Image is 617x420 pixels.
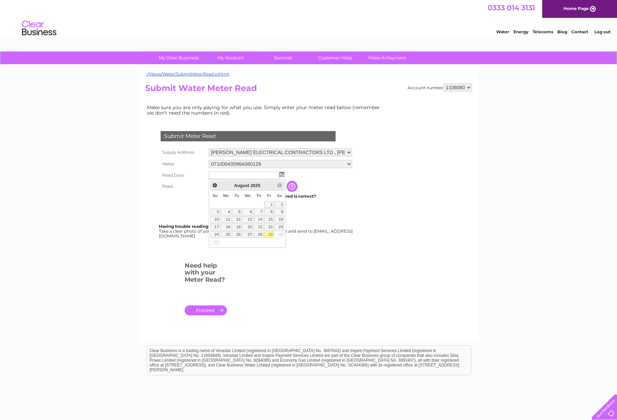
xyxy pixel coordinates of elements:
[234,183,249,188] span: August
[267,194,271,198] span: Friday
[408,83,472,92] div: Account number
[275,216,284,223] a: 16
[221,224,231,231] a: 18
[496,29,509,34] a: Water
[145,103,385,117] td: Make sure you are only paying for what you use. Simply enter your meter read below (remember we d...
[254,231,264,238] a: 28
[147,4,471,33] div: Clear Business is a trading name of Verastar Limited (registered in [GEOGRAPHIC_DATA] No. 3667643...
[275,209,284,215] a: 9
[242,224,253,231] a: 20
[210,216,220,223] a: 10
[242,216,253,223] a: 13
[221,209,231,215] a: 4
[22,18,57,39] img: logo.png
[234,194,239,198] span: Tuesday
[513,29,528,34] a: Energy
[221,231,231,238] a: 25
[571,29,588,34] a: Contact
[212,183,218,188] span: Prev
[279,172,284,177] img: ...
[210,224,220,231] a: 17
[159,158,207,170] th: Meter
[150,51,207,64] a: My Clear Business
[307,51,363,64] a: Customer Help
[359,51,416,64] a: Make A Payment
[264,201,274,208] a: 1
[202,51,259,64] a: My Account
[533,29,553,34] a: Telecoms
[145,71,229,77] a: ~/Views/Water/SubmitMeterRead.cshtml
[242,231,253,238] a: 27
[594,29,610,34] a: Log out
[264,216,274,223] a: 15
[232,209,242,215] a: 5
[161,131,336,141] div: Submit Meter Read
[159,181,207,192] th: Read
[254,216,264,223] a: 14
[159,147,207,158] th: Supply Address
[264,231,274,238] a: 29
[221,216,231,223] a: 11
[159,224,354,238] div: Take a clear photo of your readings, tell us which supply it's for and send to [EMAIL_ADDRESS][DO...
[557,29,567,34] a: Blog
[287,181,299,192] input: Information
[232,216,242,223] a: 12
[185,261,227,287] h3: Need help with your Meter Read?
[210,209,220,215] a: 3
[254,209,264,215] a: 7
[264,209,274,215] a: 8
[145,83,472,96] h2: Submit Water Meter Read
[245,194,251,198] span: Wednesday
[223,194,229,198] span: Monday
[251,183,260,188] span: 2025
[256,194,261,198] span: Thursday
[255,51,311,64] a: Services
[211,182,219,189] a: Prev
[488,3,535,12] a: 0333 014 3131
[254,224,264,231] a: 21
[264,224,274,231] a: 22
[232,231,242,238] a: 26
[277,194,282,198] span: Saturday
[159,224,236,229] b: Having trouble reading your meter?
[232,224,242,231] a: 19
[242,209,253,215] a: 6
[212,194,218,198] span: Sunday
[159,170,207,181] th: Read Date
[275,224,284,231] a: 23
[185,305,227,315] a: .
[207,192,354,201] td: Are you sure the read you have entered is correct?
[210,231,220,238] a: 24
[275,201,284,208] a: 2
